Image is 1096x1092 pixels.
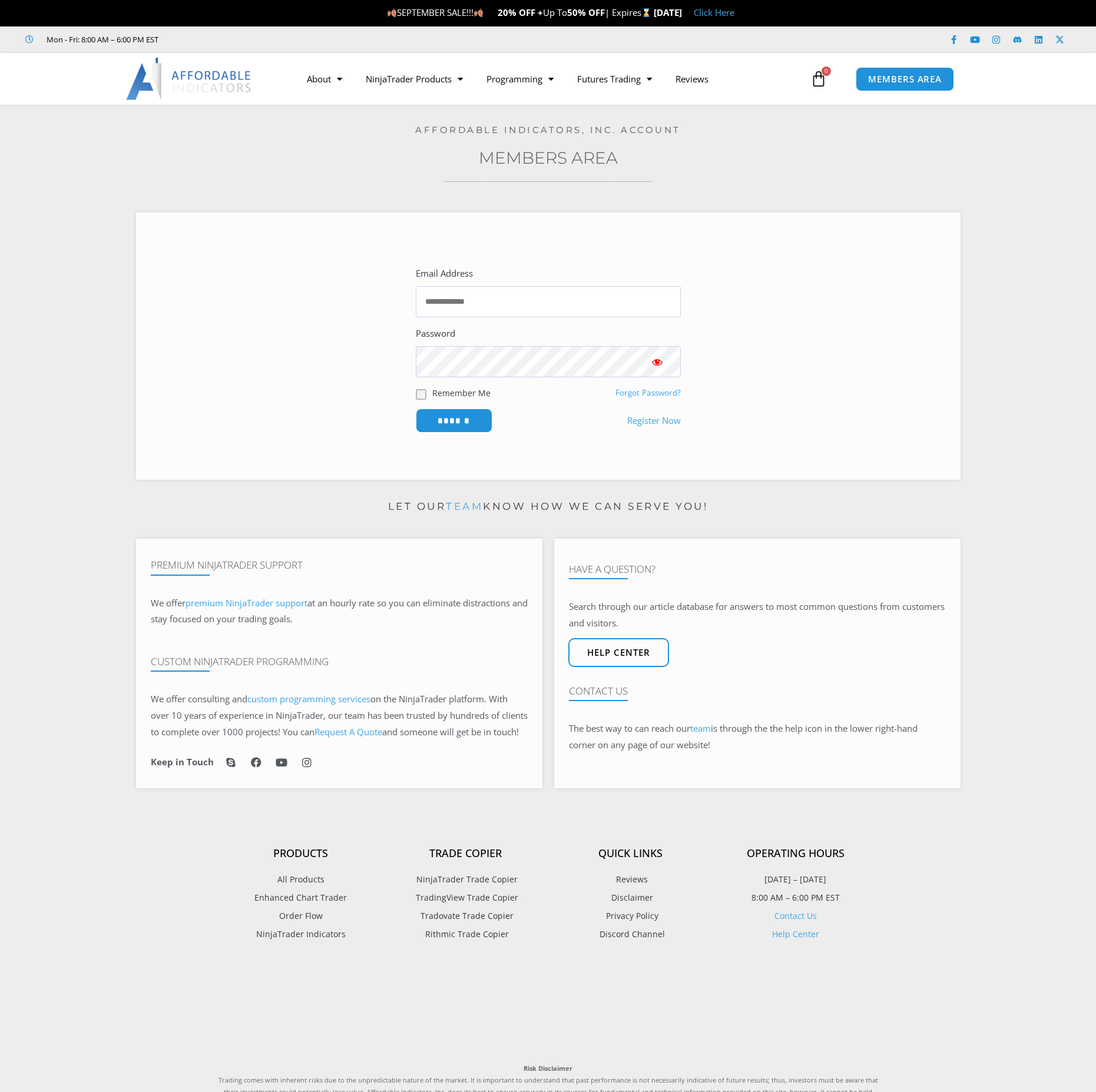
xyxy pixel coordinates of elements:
p: Search through our article database for answers to most common questions from customers and visit... [569,599,946,632]
p: [DATE] – [DATE] [713,872,878,887]
h4: Operating Hours [713,847,878,860]
a: 0 [793,62,845,96]
img: LogoAI | Affordable Indicators – NinjaTrader [126,58,253,100]
p: 8:00 AM – 6:00 PM EST [713,890,878,905]
a: Reviews [664,65,720,92]
strong: 20% OFF + [498,6,543,18]
iframe: Customer reviews powered by Trustpilot [175,34,352,45]
span: Tradovate Trade Copier [418,908,514,924]
span: TradingView Trade Copier [413,890,518,905]
a: Affordable Indicators, Inc. Account [415,124,681,135]
span: SEPTEMBER SALE!!! Up To | Expires [387,6,654,18]
span: All Products [277,872,325,887]
a: About [295,65,354,92]
a: premium NinjaTrader support [186,597,307,609]
a: Forgot Password? [615,387,681,398]
strong: 50% OFF [567,6,605,18]
img: 🍂 [474,8,483,17]
img: 🍂 [388,8,396,17]
button: Show password [634,346,681,377]
a: team [446,500,483,512]
a: MEMBERS AREA [856,67,954,91]
a: Programming [475,65,565,92]
span: Order Flow [279,908,323,924]
a: Request A Quote [314,726,382,738]
a: Futures Trading [565,65,664,92]
a: custom programming services [247,693,370,705]
a: Enhanced Chart Trader [218,890,383,905]
a: All Products [218,872,383,887]
a: Contact Us [774,910,817,921]
a: Tradovate Trade Copier [383,908,548,924]
label: Email Address [416,265,473,282]
h4: Premium NinjaTrader Support [151,559,528,571]
span: We offer consulting and [151,693,370,705]
a: Reviews [548,872,713,887]
a: Click Here [694,6,734,18]
a: Help Center [772,928,819,940]
span: Privacy Policy [603,908,658,924]
span: Discord Channel [597,927,665,942]
span: NinjaTrader Indicators [256,927,346,942]
iframe: Customer reviews powered by Trustpilot [218,968,878,1051]
p: Let our know how we can serve you! [136,497,961,516]
h4: Products [218,847,383,860]
span: at an hourly rate so you can eliminate distractions and stay focused on your trading goals. [151,597,528,625]
nav: Menu [295,65,807,92]
h4: Contact Us [569,685,946,697]
a: Members Area [479,148,618,168]
h6: Keep in Touch [151,756,214,768]
span: Mon - Fri: 8:00 AM – 6:00 PM EST [44,32,158,47]
span: Help center [587,648,650,657]
img: ⌛ [642,8,651,17]
a: NinjaTrader Trade Copier [383,872,548,887]
span: NinjaTrader Trade Copier [413,872,518,887]
a: Register Now [627,413,681,429]
span: Enhanced Chart Trader [254,890,347,905]
span: Reviews [613,872,648,887]
p: The best way to can reach our is through the the help icon in the lower right-hand corner on any ... [569,721,946,754]
a: team [690,722,711,734]
a: Help center [568,638,669,667]
strong: Risk Disclaimer [524,1064,572,1073]
a: NinjaTrader Products [354,65,475,92]
a: Discord Channel [548,927,713,942]
span: 0 [822,67,831,76]
h4: Custom NinjaTrader Programming [151,656,528,668]
span: Rithmic Trade Copier [422,927,509,942]
label: Remember Me [432,387,491,399]
h4: Trade Copier [383,847,548,860]
h4: Have A Question? [569,563,946,575]
span: MEMBERS AREA [868,75,942,84]
span: on the NinjaTrader platform. With over 10 years of experience in NinjaTrader, our team has been t... [151,693,528,738]
label: Password [416,326,455,342]
span: We offer [151,597,186,609]
h4: Quick Links [548,847,713,860]
a: Privacy Policy [548,908,713,924]
a: Disclaimer [548,890,713,905]
a: NinjaTrader Indicators [218,927,383,942]
strong: [DATE] [654,6,682,18]
span: Disclaimer [608,890,653,905]
a: Rithmic Trade Copier [383,927,548,942]
a: Order Flow [218,908,383,924]
a: TradingView Trade Copier [383,890,548,905]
